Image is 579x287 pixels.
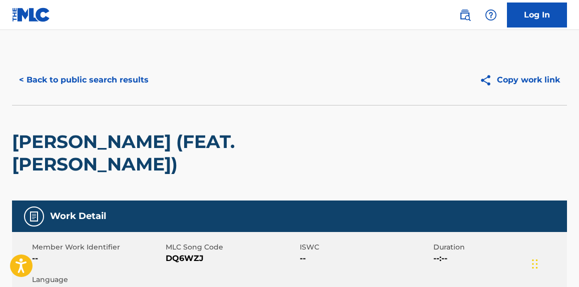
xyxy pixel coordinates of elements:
img: help [485,9,497,21]
img: Copy work link [479,74,497,86]
span: MLC Song Code [166,242,297,252]
span: Member Work Identifier [32,242,163,252]
span: -- [300,252,431,264]
a: Log In [507,2,567,27]
button: Copy work link [472,67,567,92]
button: < Back to public search results [12,67,156,92]
img: Work Detail [28,210,40,222]
div: Help [481,5,501,25]
a: Public Search [455,5,475,25]
span: DQ6WZJ [166,252,297,264]
span: --:-- [433,252,564,264]
span: ISWC [300,242,431,252]
img: search [459,9,471,21]
h2: [PERSON_NAME] (FEAT. [PERSON_NAME]) [12,130,345,175]
span: Language [32,274,163,285]
img: MLC Logo [12,7,51,22]
span: -- [32,252,163,264]
span: Duration [433,242,564,252]
h5: Work Detail [50,210,106,222]
iframe: Chat Widget [529,239,579,287]
div: Drag [532,249,538,279]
